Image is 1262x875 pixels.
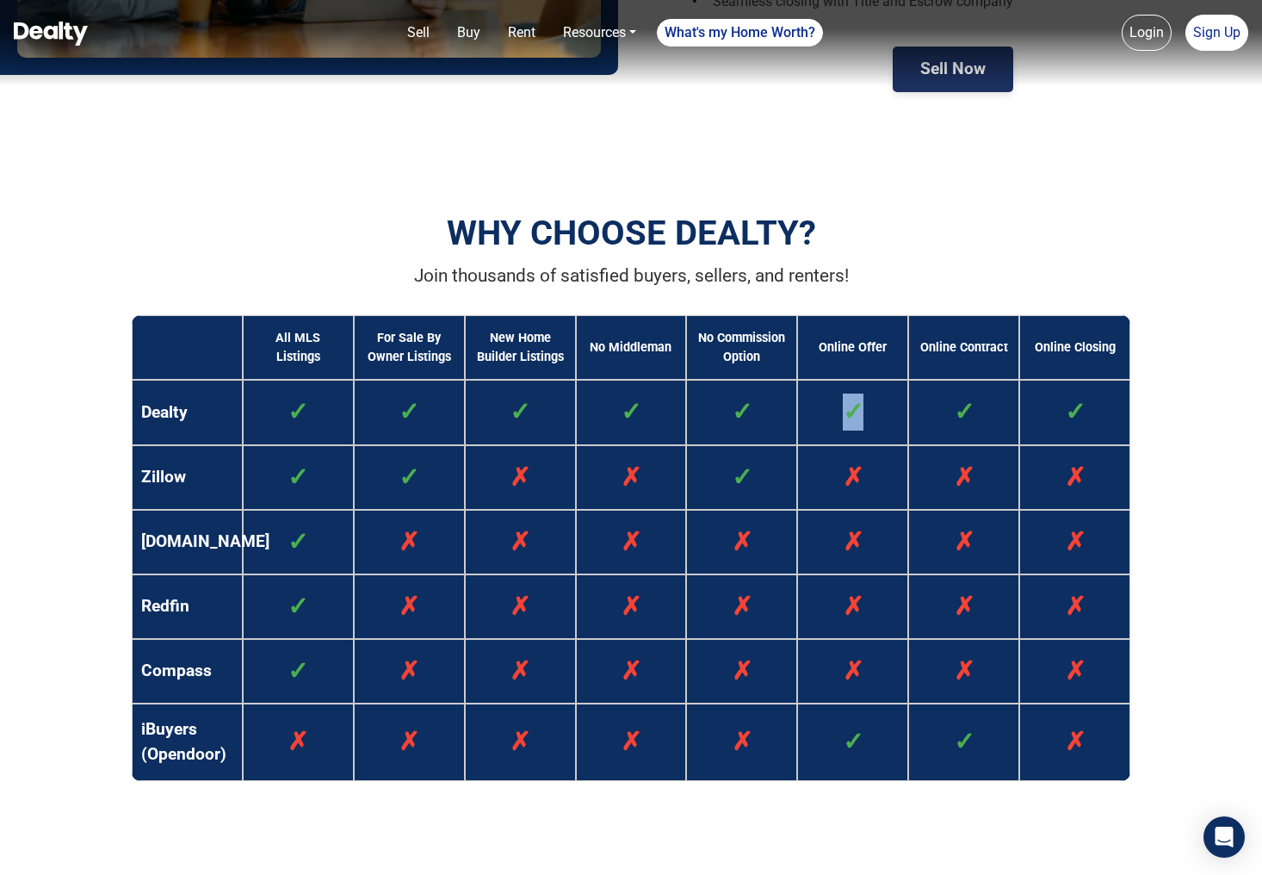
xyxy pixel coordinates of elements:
[954,727,974,756] span: ✓
[1019,315,1130,380] th: Online Closing
[732,397,752,426] span: ✓
[243,315,354,380] th: All MLS Listings
[621,592,641,621] span: ✗
[843,727,863,756] span: ✓
[450,16,487,50] a: Buy
[556,16,643,50] a: Resources
[621,397,641,426] span: ✓
[399,592,419,621] span: ✗
[954,527,974,556] span: ✗
[510,397,530,426] span: ✓
[621,527,641,556] span: ✗
[732,592,752,621] span: ✗
[501,16,542,50] a: Rent
[621,462,641,492] span: ✗
[288,656,308,686] span: ✓
[1122,15,1172,51] a: Login
[1203,816,1245,858] div: Open Intercom Messenger
[732,527,752,556] span: ✗
[843,397,863,426] span: ✓
[132,704,243,781] td: iBuyers (Opendoor)
[686,315,797,380] th: No Commission Option
[843,527,863,556] span: ✗
[465,315,576,380] th: New Home Builder Listings
[621,656,641,686] span: ✗
[1065,656,1086,686] span: ✗
[132,213,1130,254] h1: WHY CHOOSE DEALTY?
[1065,727,1086,756] span: ✗
[288,727,308,756] span: ✗
[1185,15,1248,51] a: Sign Up
[908,315,1019,380] th: Online Contract
[399,656,419,686] span: ✗
[732,462,752,492] span: ✓
[843,592,863,621] span: ✗
[399,527,419,556] span: ✗
[843,656,863,686] span: ✗
[510,592,530,621] span: ✗
[288,592,308,621] span: ✓
[132,263,1130,289] p: Join thousands of satisfied buyers, sellers, and renters!
[1065,527,1086,556] span: ✗
[954,656,974,686] span: ✗
[132,574,243,639] td: Redfin
[288,527,308,556] span: ✓
[1065,592,1086,621] span: ✗
[510,462,530,492] span: ✗
[354,315,465,380] th: For Sale By Owner Listings
[399,727,419,756] span: ✗
[132,639,243,704] td: Compass
[510,656,530,686] span: ✗
[9,823,60,875] iframe: BigID CMP Widget
[132,445,243,510] td: Zillow
[132,510,243,574] td: [DOMAIN_NAME]
[510,527,530,556] span: ✗
[797,315,908,380] th: Online Offer
[843,462,863,492] span: ✗
[732,656,752,686] span: ✗
[1065,397,1086,426] span: ✓
[400,16,436,50] a: Sell
[1065,462,1086,492] span: ✗
[399,462,419,492] span: ✓
[510,727,530,756] span: ✗
[954,462,974,492] span: ✗
[288,397,308,426] span: ✓
[954,592,974,621] span: ✗
[132,380,243,444] td: Dealty
[399,397,419,426] span: ✓
[288,462,308,492] span: ✓
[732,727,752,756] span: ✗
[576,315,687,380] th: No Middleman
[954,397,974,426] span: ✓
[621,727,641,756] span: ✗
[14,22,88,46] img: Dealty - Buy, Sell & Rent Homes
[657,19,823,47] a: What's my Home Worth?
